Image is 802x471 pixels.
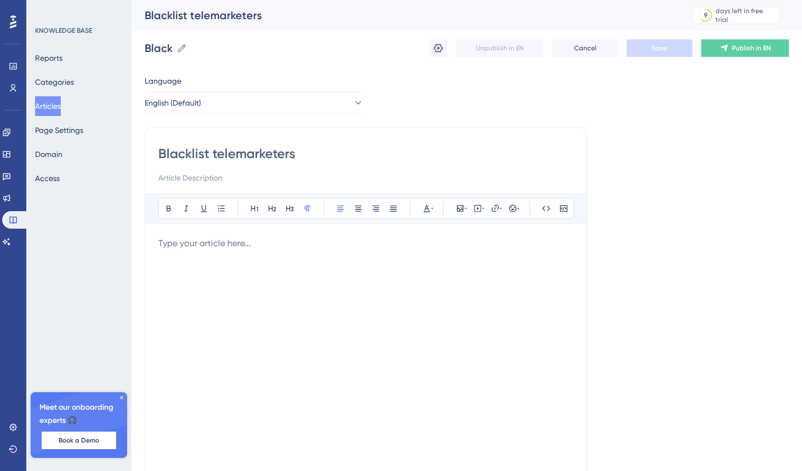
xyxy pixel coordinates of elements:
[145,96,201,109] span: English (Default)
[145,8,665,23] div: Blacklist telemarketers
[35,72,74,92] button: Categories
[42,432,116,449] button: Book a Demo
[552,39,618,57] button: Cancel
[35,96,61,116] button: Articles
[574,44,597,53] span: Cancel
[701,39,789,57] button: Publish in EN
[35,120,83,140] button: Page Settings
[715,7,776,24] div: days left in free trial
[59,436,99,445] span: Book a Demo
[456,39,543,57] button: Unpublish in EN
[145,92,364,114] button: English (Default)
[158,145,574,162] input: Article Title
[35,144,62,164] button: Domain
[704,11,708,20] div: 9
[145,40,172,56] input: Article Name
[158,171,574,184] input: Article Description
[652,44,667,53] span: Save
[35,48,62,68] button: Reports
[35,26,92,35] div: KNOWLEDGE BASE
[476,44,524,53] span: Unpublish in EN
[39,401,118,427] span: Meet our onboarding experts 🎧
[145,74,181,88] span: Language
[35,168,60,188] button: Access
[732,44,771,53] span: Publish in EN
[627,39,692,57] button: Save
